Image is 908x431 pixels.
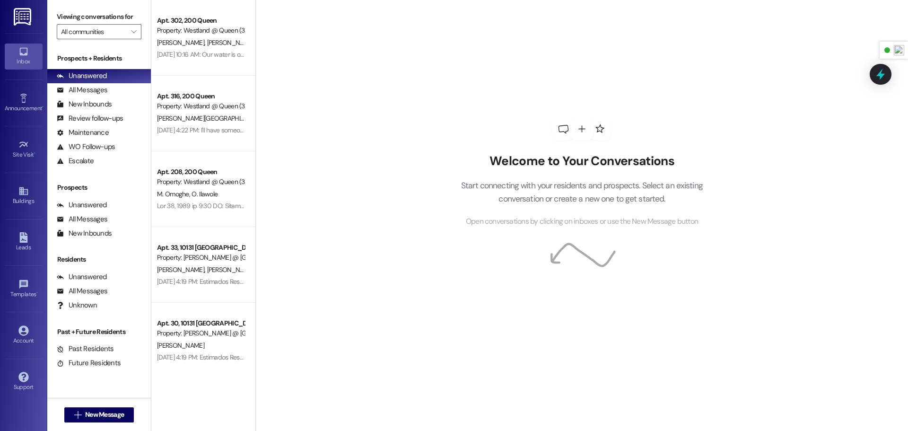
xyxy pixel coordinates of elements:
[446,154,717,169] h2: Welcome to Your Conversations
[57,85,107,95] div: All Messages
[157,50,248,59] div: [DATE] 10:16 AM: Our water is off...
[57,358,121,368] div: Future Residents
[157,114,264,123] span: [PERSON_NAME][GEOGRAPHIC_DATA]
[47,327,151,337] div: Past + Future Residents
[446,179,717,206] p: Start connecting with your residents and prospects. Select an existing conversation or create a n...
[207,38,254,47] span: [PERSON_NAME]
[57,200,107,210] div: Unanswered
[157,265,207,274] span: [PERSON_NAME]
[47,255,151,264] div: Residents
[157,101,244,111] div: Property: Westland @ Queen (3266)
[64,407,134,422] button: New Message
[157,341,204,350] span: [PERSON_NAME]
[5,369,43,395] a: Support
[57,128,109,138] div: Maintenance
[47,183,151,193] div: Prospects
[57,300,97,310] div: Unknown
[5,183,43,209] a: Buildings
[47,53,151,63] div: Prospects + Residents
[74,411,81,419] i: 
[57,286,107,296] div: All Messages
[466,216,698,228] span: Open conversations by clicking on inboxes or use the New Message button
[157,243,244,253] div: Apt. 33, 10131 [GEOGRAPHIC_DATA]
[57,114,123,123] div: Review follow-ups
[157,38,207,47] span: [PERSON_NAME]
[57,156,94,166] div: Escalate
[57,344,114,354] div: Past Residents
[57,71,107,81] div: Unanswered
[157,318,244,328] div: Apt. 30, 10131 [GEOGRAPHIC_DATA]
[157,167,244,177] div: Apt. 208, 200 Queen
[157,91,244,101] div: Apt. 316, 200 Queen
[157,253,244,263] div: Property: [PERSON_NAME] @ [GEOGRAPHIC_DATA] (3300)
[57,142,115,152] div: WO Follow-ups
[5,44,43,69] a: Inbox
[5,323,43,348] a: Account
[192,190,218,198] span: O. Ilawole
[57,99,112,109] div: New Inbounds
[34,150,35,157] span: •
[5,229,43,255] a: Leads
[157,126,349,134] div: [DATE] 4:22 PM: I'll have someone else contact your team from now on.
[5,276,43,302] a: Templates •
[157,177,244,187] div: Property: Westland @ Queen (3266)
[157,26,244,35] div: Property: Westland @ Queen (3266)
[36,290,38,296] span: •
[157,190,192,198] span: M. Omoghe
[57,229,112,238] div: New Inbounds
[207,265,254,274] span: [PERSON_NAME]
[14,8,33,26] img: ResiDesk Logo
[57,9,141,24] label: Viewing conversations for
[85,410,124,420] span: New Message
[157,16,244,26] div: Apt. 302, 200 Queen
[157,328,244,338] div: Property: [PERSON_NAME] @ [GEOGRAPHIC_DATA] (3300)
[57,272,107,282] div: Unanswered
[42,104,44,110] span: •
[57,214,107,224] div: All Messages
[61,24,126,39] input: All communities
[131,28,136,35] i: 
[5,137,43,162] a: Site Visit •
